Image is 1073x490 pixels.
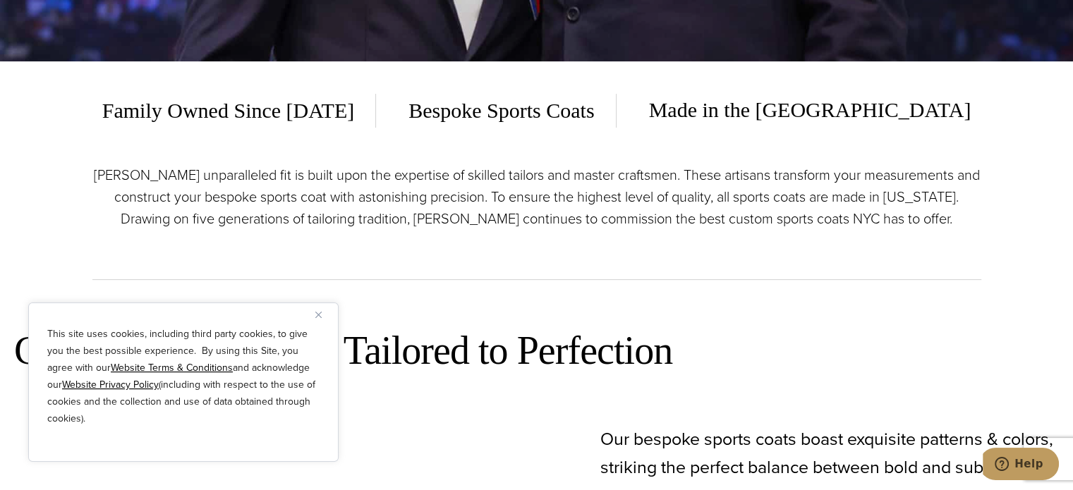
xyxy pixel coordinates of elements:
span: Family Owned Since [DATE] [102,94,376,128]
button: Close [315,306,332,323]
span: Made in the [GEOGRAPHIC_DATA] [628,93,971,128]
a: Website Privacy Policy [62,377,159,392]
span: Bespoke Sports Coats [387,94,616,128]
p: [PERSON_NAME] unparalleled fit is built upon the expertise of skilled tailors and master craftsme... [92,164,981,230]
p: Our bespoke sports coats boast exquisite patterns & colors, striking the perfect balance between ... [600,425,1060,482]
p: This site uses cookies, including third party cookies, to give you the best possible experience. ... [47,326,320,427]
h2: Custom Sports Coats Tailored to Perfection [14,326,1059,376]
iframe: Opens a widget where you can chat to one of our agents [983,448,1059,483]
a: Website Terms & Conditions [111,360,233,375]
img: Close [315,312,322,318]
